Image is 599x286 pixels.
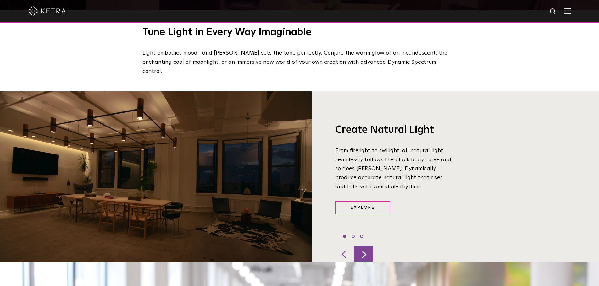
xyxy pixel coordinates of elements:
img: Hamburger%20Nav.svg [564,8,571,14]
h3: Create Natural Light [335,124,453,137]
img: ketra-logo-2019-white [28,6,66,16]
h2: Tune Light in Every Way Imaginable [142,26,457,39]
p: From firelight to twilight, all natural light seamlessly follows the black body curve and so does... [335,146,453,192]
p: Light embodies mood—and [PERSON_NAME] sets the tone perfectly. Conjure the warm glow of an incand... [142,49,454,76]
a: Explore [335,201,390,214]
img: search icon [549,8,557,16]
